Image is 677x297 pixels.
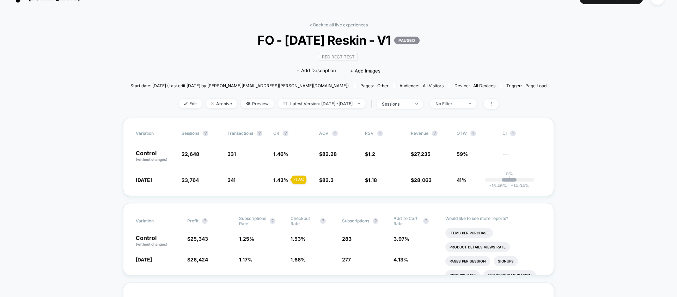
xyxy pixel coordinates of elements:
img: edit [184,102,188,105]
p: 0% [506,171,513,176]
button: ? [470,131,476,136]
span: $ [187,257,208,263]
span: CR [273,131,279,136]
span: Subscriptions Rate [239,216,266,226]
span: 1.66 % [291,257,306,263]
button: ? [332,131,338,136]
img: end [469,103,471,104]
button: ? [377,131,383,136]
span: Start date: [DATE] (Last edit [DATE] by [PERSON_NAME][EMAIL_ADDRESS][PERSON_NAME][DOMAIN_NAME]) [130,83,349,88]
span: 23,764 [182,177,199,183]
span: 1.18 [368,177,377,183]
span: 1.2 [368,151,375,157]
span: 1.43 % [273,177,288,183]
span: 82.28 [322,151,337,157]
button: ? [270,218,275,224]
span: $ [319,151,337,157]
span: Add To Cart Rate [394,216,420,226]
div: No Filter [435,101,464,106]
span: 283 [342,236,352,242]
span: All Visitors [423,83,444,88]
li: Signups Rate [445,270,480,280]
div: - 1.8 % [292,176,306,184]
span: $ [365,151,375,157]
span: Preview [241,99,274,108]
span: Latest Version: [DATE] - [DATE] [277,99,366,108]
span: 1.25 % [239,236,254,242]
span: FO - [DATE] Reskin - V1 [151,33,526,48]
span: + Add Images [350,68,380,74]
span: Sessions [182,131,199,136]
li: Signups [494,256,518,266]
span: [DATE] [136,177,152,183]
span: 59% [457,151,468,157]
span: 82.3 [322,177,334,183]
li: Product Details Views Rate [445,242,510,252]
button: ? [432,131,438,136]
span: 1.53 % [291,236,306,242]
span: Checkout Rate [291,216,317,226]
button: ? [320,218,326,224]
span: $ [365,177,377,183]
button: ? [202,218,208,224]
span: $ [411,151,431,157]
div: Trigger: [506,83,547,88]
button: ? [423,218,429,224]
span: 41% [457,177,466,183]
span: Variation [136,131,175,136]
span: 22,648 [182,151,199,157]
span: (without changes) [136,157,167,162]
span: $ [187,236,208,242]
span: Revenue [411,131,428,136]
span: Redirect Test [319,53,358,61]
span: 4.13 % [394,257,408,263]
span: 27,235 [414,151,431,157]
li: Items Per Purchase [445,228,493,238]
span: Variation [136,216,175,226]
span: 25,343 [190,236,208,242]
span: | [369,99,377,109]
span: other [377,83,389,88]
a: < Back to all live experiences [309,22,368,27]
span: CI [502,131,541,136]
span: 28,063 [414,177,432,183]
div: sessions [382,101,410,107]
li: Pages Per Session [445,256,490,266]
span: Archive [206,99,237,108]
span: Subscriptions [342,218,369,223]
p: Control [136,150,175,162]
span: -15.46 % [489,183,507,188]
p: Control [136,235,180,247]
button: ? [203,131,208,136]
button: ? [510,131,516,136]
span: [DATE] [136,257,152,263]
span: 14.04 % [507,183,529,188]
img: end [358,103,360,104]
button: ? [283,131,288,136]
li: Avg Session Duration [483,270,536,280]
img: calendar [283,102,287,105]
button: ? [257,131,262,136]
div: Pages: [360,83,389,88]
div: Audience: [400,83,444,88]
span: Device: [449,83,501,88]
img: end [415,103,418,105]
span: Transactions [227,131,253,136]
img: end [211,102,214,105]
span: OTW [457,131,495,136]
span: 341 [227,177,236,183]
span: Profit [187,218,199,223]
span: Page Load [525,83,547,88]
span: 1.46 % [273,151,288,157]
span: 277 [342,257,351,263]
span: PSV [365,131,374,136]
span: $ [411,177,432,183]
span: 26,424 [190,257,208,263]
span: Edit [179,99,202,108]
span: 1.17 % [239,257,252,263]
p: Would like to see more reports? [445,216,542,221]
span: + Add Description [297,67,336,74]
span: all devices [473,83,495,88]
span: + [511,183,513,188]
span: AOV [319,131,329,136]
